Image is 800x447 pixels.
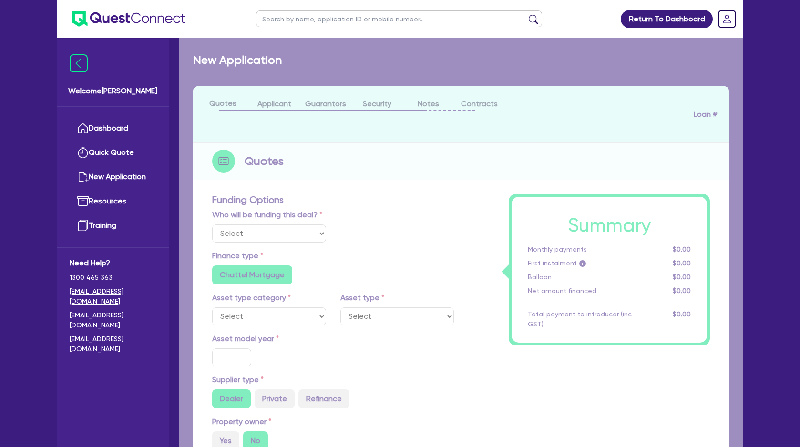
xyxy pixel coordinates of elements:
img: quick-quote [77,147,89,158]
img: new-application [77,171,89,183]
span: Welcome [PERSON_NAME] [68,85,157,97]
span: 1300 465 363 [70,273,156,283]
a: Return To Dashboard [621,10,713,28]
a: [EMAIL_ADDRESS][DOMAIN_NAME] [70,310,156,330]
a: Quick Quote [70,141,156,165]
img: icon-menu-close [70,54,88,72]
a: New Application [70,165,156,189]
a: [EMAIL_ADDRESS][DOMAIN_NAME] [70,286,156,306]
a: Dashboard [70,116,156,141]
a: Dropdown toggle [715,7,739,31]
img: quest-connect-logo-blue [72,11,185,27]
img: training [77,220,89,231]
input: Search by name, application ID or mobile number... [256,10,542,27]
a: Resources [70,189,156,213]
span: Need Help? [70,257,156,269]
img: resources [77,195,89,207]
a: [EMAIL_ADDRESS][DOMAIN_NAME] [70,334,156,354]
a: Training [70,213,156,238]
